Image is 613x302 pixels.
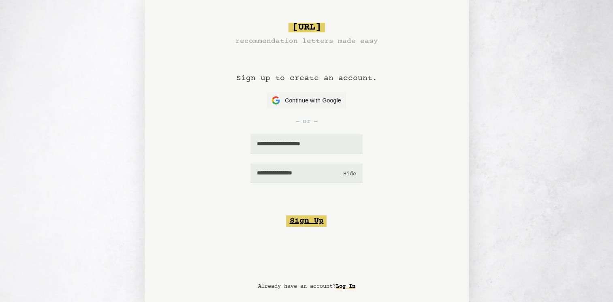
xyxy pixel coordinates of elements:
span: [URL] [288,23,325,32]
span: or [303,117,311,126]
p: Already have an account? [258,283,355,291]
button: Sign Up [286,215,327,227]
button: Hide [343,170,356,178]
a: Log In [336,280,355,293]
button: Continue with Google [267,92,346,108]
h3: recommendation letters made easy [235,36,378,47]
h1: Sign up to create an account. [236,47,377,92]
span: Continue with Google [285,96,341,105]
